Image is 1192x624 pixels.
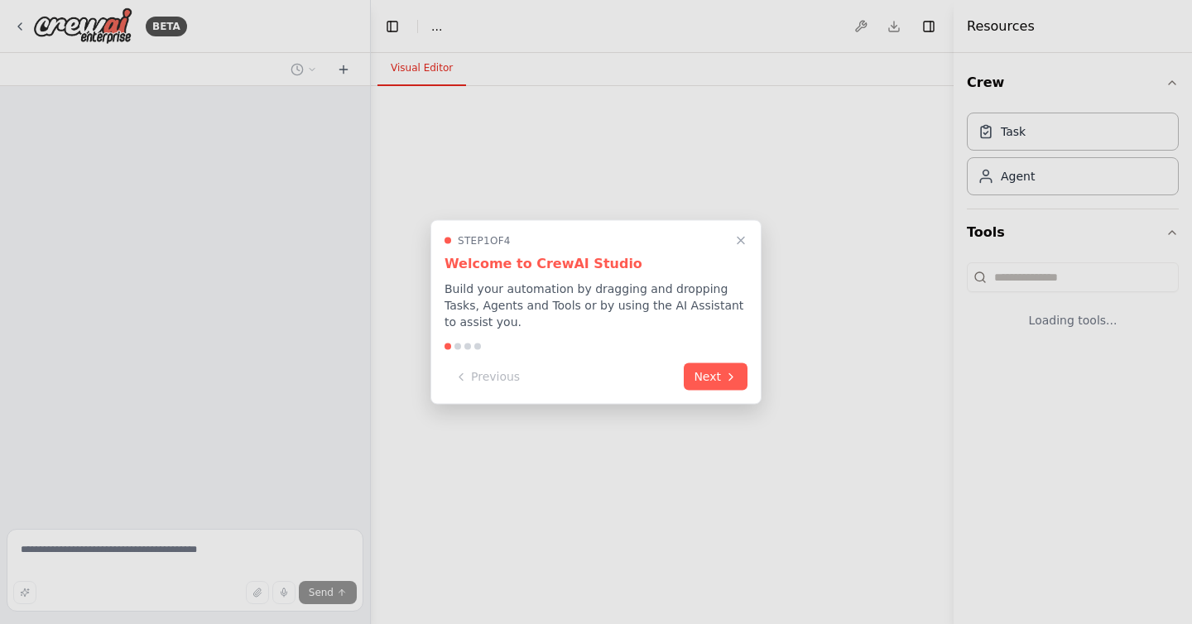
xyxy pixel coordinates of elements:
button: Previous [445,363,530,391]
button: Next [684,363,747,391]
span: Step 1 of 4 [458,234,511,247]
h3: Welcome to CrewAI Studio [445,254,747,274]
button: Hide left sidebar [381,15,404,38]
button: Close walkthrough [731,231,751,251]
p: Build your automation by dragging and dropping Tasks, Agents and Tools or by using the AI Assista... [445,281,747,330]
